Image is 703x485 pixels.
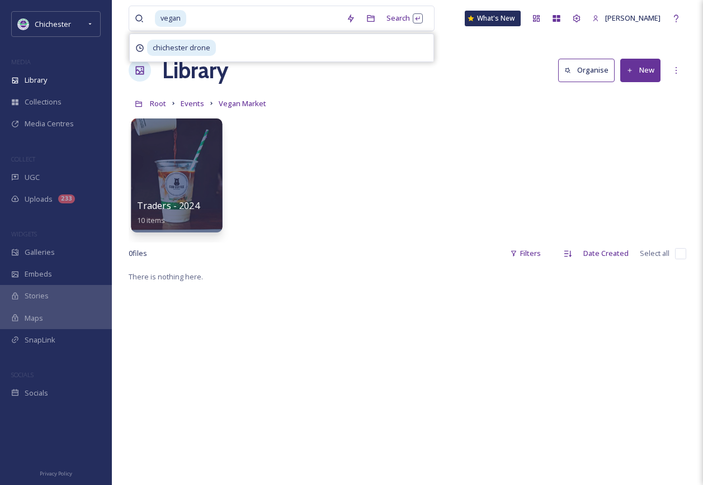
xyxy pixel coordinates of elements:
[11,230,37,238] span: WIDGETS
[25,247,55,258] span: Galleries
[181,97,204,110] a: Events
[11,58,31,66] span: MEDIA
[25,388,48,398] span: Socials
[155,10,186,26] span: vegan
[40,466,72,479] a: Privacy Policy
[181,98,204,108] span: Events
[137,199,200,212] span: Traders - 2024
[25,269,52,279] span: Embeds
[558,59,620,82] a: Organise
[58,194,75,203] div: 233
[558,59,615,82] button: Organise
[18,18,29,30] img: Logo_of_Chichester_District_Council.png
[219,98,266,108] span: Vegan Market
[465,11,521,26] a: What's New
[25,335,55,345] span: SnapLink
[620,59,660,82] button: New
[504,242,546,264] div: Filters
[640,248,669,259] span: Select all
[11,370,34,379] span: SOCIALS
[219,97,266,110] a: Vegan Market
[25,97,62,107] span: Collections
[137,215,166,225] span: 10 items
[129,248,147,259] span: 0 file s
[25,75,47,85] span: Library
[40,470,72,477] span: Privacy Policy
[147,40,216,56] span: chichester drone
[25,313,43,324] span: Maps
[150,98,166,108] span: Root
[381,7,428,29] div: Search
[129,272,203,282] span: There is nothing here.
[578,242,634,264] div: Date Created
[150,97,166,110] a: Root
[162,54,228,87] a: Library
[137,201,200,225] a: Traders - 202410 items
[25,118,74,129] span: Media Centres
[25,291,49,301] span: Stories
[11,155,35,163] span: COLLECT
[35,19,71,29] span: Chichester
[587,7,666,29] a: [PERSON_NAME]
[25,172,40,183] span: UGC
[605,13,660,23] span: [PERSON_NAME]
[25,194,53,205] span: Uploads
